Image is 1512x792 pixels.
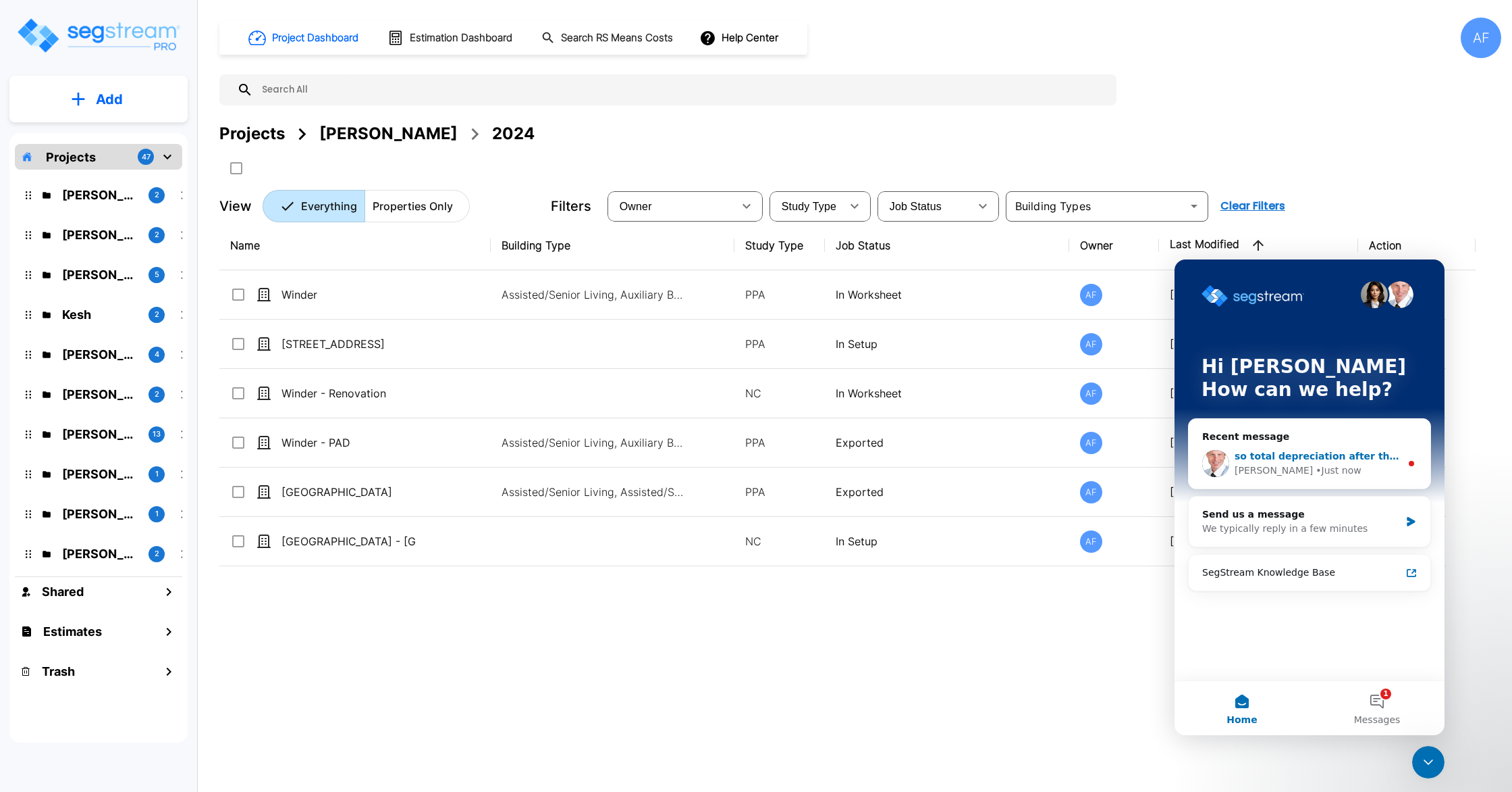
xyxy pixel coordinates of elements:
span: Job Status [890,201,942,212]
div: AF [1080,530,1102,553]
h1: Estimates [43,622,102,641]
div: Send us a messageWe typically reply in a few minutes [13,237,256,288]
p: PPA [745,336,814,352]
input: Building Types [1010,197,1182,216]
p: [DATE] 12:31 pm [1170,533,1347,549]
p: Isaak Markovitz [62,425,138,443]
div: We typically reply in a few minutes [28,262,225,276]
p: PPA [745,435,814,451]
th: Last Modified [1159,221,1358,270]
span: so total depreciation after the cost seg FYE 2013, was $1,851,952.33 correct? And if we add on th... [60,191,1316,202]
div: AF [1080,481,1102,503]
p: Michael Heinemann [62,465,138,483]
button: SelectAll [223,155,250,182]
p: PPA [745,287,814,303]
button: Everything [263,190,365,222]
h1: Shared [42,583,84,601]
p: In Worksheet [836,287,1058,303]
p: 2 [155,389,159,400]
p: Winder [281,287,416,303]
p: [DATE] 06:35 pm [1170,287,1347,303]
p: [GEOGRAPHIC_DATA] - [GEOGRAPHIC_DATA] [281,533,416,549]
div: [PERSON_NAME] [319,122,458,146]
p: 4 [155,349,159,360]
h1: Project Dashboard [272,30,358,46]
button: Clear Filters [1215,193,1291,220]
p: 47 [142,151,151,163]
p: Everything [301,198,357,214]
p: [STREET_ADDRESS] [281,336,416,352]
div: Select [772,187,841,225]
p: Exported [836,484,1058,500]
th: Name [219,221,491,270]
div: Send us a message [28,248,225,262]
p: 2 [155,309,159,320]
div: SegStream Knowledge Base [28,306,226,320]
p: Chuny Herzka [62,385,138,403]
p: NC [745,385,814,401]
p: Ari Eisenman [62,226,138,244]
p: 1 [155,508,159,520]
p: Winder - PAD [281,435,416,451]
p: In Worksheet [836,385,1058,401]
p: [DATE] 01:00 pm [1170,435,1347,451]
p: NC [745,533,814,549]
p: 2 [155,548,159,560]
div: [PERSON_NAME] [60,204,138,218]
h1: Search RS Means Costs [561,30,673,46]
button: Estimation Dashboard [382,24,520,52]
p: Assisted/Senior Living, Auxiliary Building, Assisted/Senior Living Site [502,435,684,451]
button: Help Center [697,25,784,51]
p: [GEOGRAPHIC_DATA] [281,484,416,500]
div: AF [1080,284,1102,306]
iframe: Intercom live chat [1174,259,1444,735]
img: Logo [16,16,181,55]
input: Search All [253,74,1110,105]
div: Select [880,187,969,225]
h1: Estimation Dashboard [410,30,512,46]
div: AF [1080,432,1102,454]
p: Assisted/Senior Living, Assisted/Senior Living Site [502,484,684,500]
p: Knoble [62,545,138,563]
th: Owner [1069,221,1160,270]
p: Josh Strum [62,345,138,364]
p: 2 [155,189,159,201]
p: Winder - Renovation [281,385,416,401]
p: 5 [155,269,159,280]
p: View [219,196,252,216]
button: Open [1185,197,1204,216]
th: Job Status [825,221,1069,270]
h1: Trash [42,662,75,680]
div: 2024 [492,122,535,146]
p: Kesh [62,305,138,324]
p: Barry Donath [62,186,138,204]
p: Filters [551,196,591,216]
p: Exported [836,435,1058,451]
th: Action [1358,221,1476,270]
p: Projects [46,148,96,166]
button: Search RS Means Costs [536,25,680,51]
div: Projects [219,122,285,146]
button: Add [9,80,188,119]
p: Add [96,89,123,109]
div: Platform [263,190,470,222]
p: 1 [155,468,159,480]
p: Jay Hershowitz [62,266,138,284]
button: Properties Only [364,190,470,222]
p: Asher Silverberg [62,505,138,523]
span: Study Type [782,201,836,212]
p: In Setup [836,336,1058,352]
div: AF [1080,333,1102,355]
p: 2 [155,229,159,241]
p: [DATE] 01:12 pm [1170,385,1347,401]
th: Study Type [734,221,825,270]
